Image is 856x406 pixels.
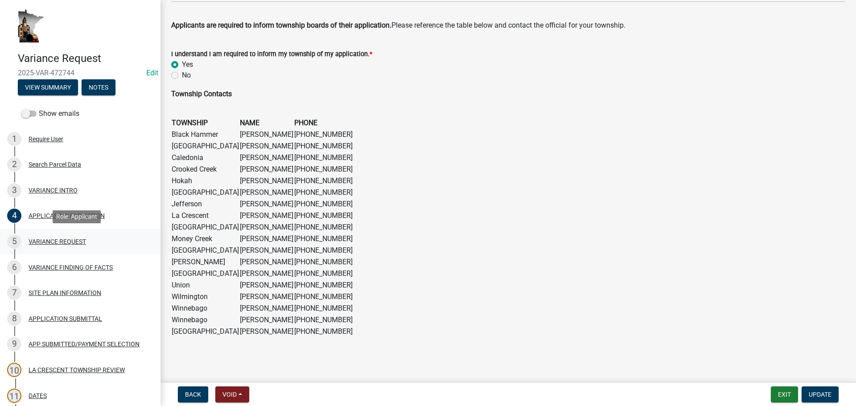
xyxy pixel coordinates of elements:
[802,386,839,402] button: Update
[294,303,353,314] td: [PHONE_NUMBER]
[171,233,239,245] td: Money Creek
[239,303,294,314] td: [PERSON_NAME]
[82,84,115,91] wm-modal-confirm: Notes
[171,245,239,256] td: [GEOGRAPHIC_DATA]
[146,69,158,77] wm-modal-confirm: Edit Application Number
[294,129,353,140] td: [PHONE_NUMBER]
[294,256,353,268] td: [PHONE_NUMBER]
[171,303,239,314] td: Winnebago
[172,119,208,127] strong: TOWNSHIP
[82,79,115,95] button: Notes
[171,326,239,337] td: [GEOGRAPHIC_DATA]
[29,341,140,347] div: APP SUBMITTED/PAYMENT SELECTION
[239,175,294,187] td: [PERSON_NAME]
[239,221,294,233] td: [PERSON_NAME]
[21,108,79,119] label: Show emails
[294,152,353,164] td: [PHONE_NUMBER]
[222,391,237,398] span: Void
[29,136,63,142] div: Require User
[18,79,78,95] button: View Summary
[171,152,239,164] td: Caledonia
[809,391,831,398] span: Update
[171,175,239,187] td: Hokah
[294,233,353,245] td: [PHONE_NUMBER]
[185,391,201,398] span: Back
[294,198,353,210] td: [PHONE_NUMBER]
[294,279,353,291] td: [PHONE_NUMBER]
[294,326,353,337] td: [PHONE_NUMBER]
[294,210,353,221] td: [PHONE_NUMBER]
[171,279,239,291] td: Union
[29,238,86,245] div: VARIANCE REQUEST
[171,256,239,268] td: [PERSON_NAME]
[7,337,21,351] div: 9
[294,314,353,326] td: [PHONE_NUMBER]
[7,157,21,172] div: 2
[239,268,294,279] td: [PERSON_NAME]
[171,21,391,29] span: Applicants are required to inform township boards of their application.
[7,183,21,197] div: 3
[7,209,21,223] div: 4
[29,367,125,373] div: LA CRESCENT TOWNSHIP REVIEW
[391,21,626,29] span: Please reference the table below and contact the official for your township.
[239,164,294,175] td: [PERSON_NAME]
[239,140,294,152] td: [PERSON_NAME]
[29,187,78,193] div: VARIANCE INTRO
[239,291,294,303] td: [PERSON_NAME]
[171,314,239,326] td: Winnebago
[182,70,191,81] label: No
[294,245,353,256] td: [PHONE_NUMBER]
[7,389,21,403] div: 11
[239,233,294,245] td: [PERSON_NAME]
[239,198,294,210] td: [PERSON_NAME]
[7,234,21,249] div: 5
[771,386,798,402] button: Exit
[294,221,353,233] td: [PHONE_NUMBER]
[294,291,353,303] td: [PHONE_NUMBER]
[240,119,259,127] strong: NAME
[171,187,239,198] td: [GEOGRAPHIC_DATA]
[239,245,294,256] td: [PERSON_NAME]
[171,198,239,210] td: Jefferson
[294,268,353,279] td: [PHONE_NUMBER]
[7,286,21,300] div: 7
[239,314,294,326] td: [PERSON_NAME]
[171,51,372,57] label: I understand I am required to inform my township of my application.
[7,312,21,326] div: 8
[146,69,158,77] a: Edit
[239,256,294,268] td: [PERSON_NAME]
[29,316,102,322] div: APPLICATION SUBMITTAL
[18,9,45,43] img: Houston County, Minnesota
[239,326,294,337] td: [PERSON_NAME]
[18,69,143,77] span: 2025-VAR-472744
[29,264,113,271] div: VARIANCE FINDING OF FACTS
[171,129,239,140] td: Black Hammer
[7,132,21,146] div: 1
[171,291,239,303] td: Wilmington
[178,386,208,402] button: Back
[53,210,101,223] div: Role: Applicant
[239,210,294,221] td: [PERSON_NAME]
[294,175,353,187] td: [PHONE_NUMBER]
[29,290,101,296] div: SITE PLAN INFORMATION
[18,52,153,65] h4: Variance Request
[171,140,239,152] td: [GEOGRAPHIC_DATA]
[29,161,81,168] div: Search Parcel Data
[294,164,353,175] td: [PHONE_NUMBER]
[29,393,47,399] div: DATES
[294,140,353,152] td: [PHONE_NUMBER]
[171,164,239,175] td: Crooked Creek
[215,386,249,402] button: Void
[171,90,232,98] strong: Township Contacts
[294,119,317,127] strong: PHONE
[182,59,193,70] label: Yes
[239,279,294,291] td: [PERSON_NAME]
[171,221,239,233] td: [GEOGRAPHIC_DATA]
[7,363,21,377] div: 10
[18,84,78,91] wm-modal-confirm: Summary
[171,268,239,279] td: [GEOGRAPHIC_DATA]
[7,260,21,275] div: 6
[171,210,239,221] td: La Crescent
[294,187,353,198] td: [PHONE_NUMBER]
[29,213,105,219] div: APPLICANT INFORMATION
